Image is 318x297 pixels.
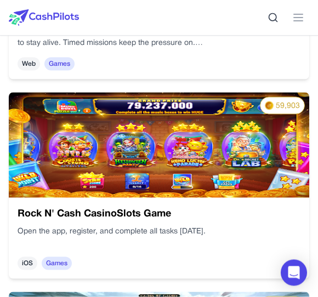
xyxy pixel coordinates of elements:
div: Open Intercom Messenger [281,260,307,286]
span: Games [42,257,72,270]
span: 59,903 [276,101,300,112]
img: PMs [265,101,274,110]
h3: Rock N' Cash CasinoSlots Game [18,207,300,222]
p: In this survival strategy game, you build a stronghold, train troops and battle foes to stay aliv... [18,27,300,49]
img: CashPilots Logo [9,9,79,26]
span: iOS [18,257,37,270]
p: Open the app, register, and complete all tasks [DATE]. [18,226,300,237]
span: Games [44,58,75,71]
img: 69aae6c1-7b4f-4190-a664-18117391db8a.webp [9,93,309,198]
span: Web [18,58,40,71]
